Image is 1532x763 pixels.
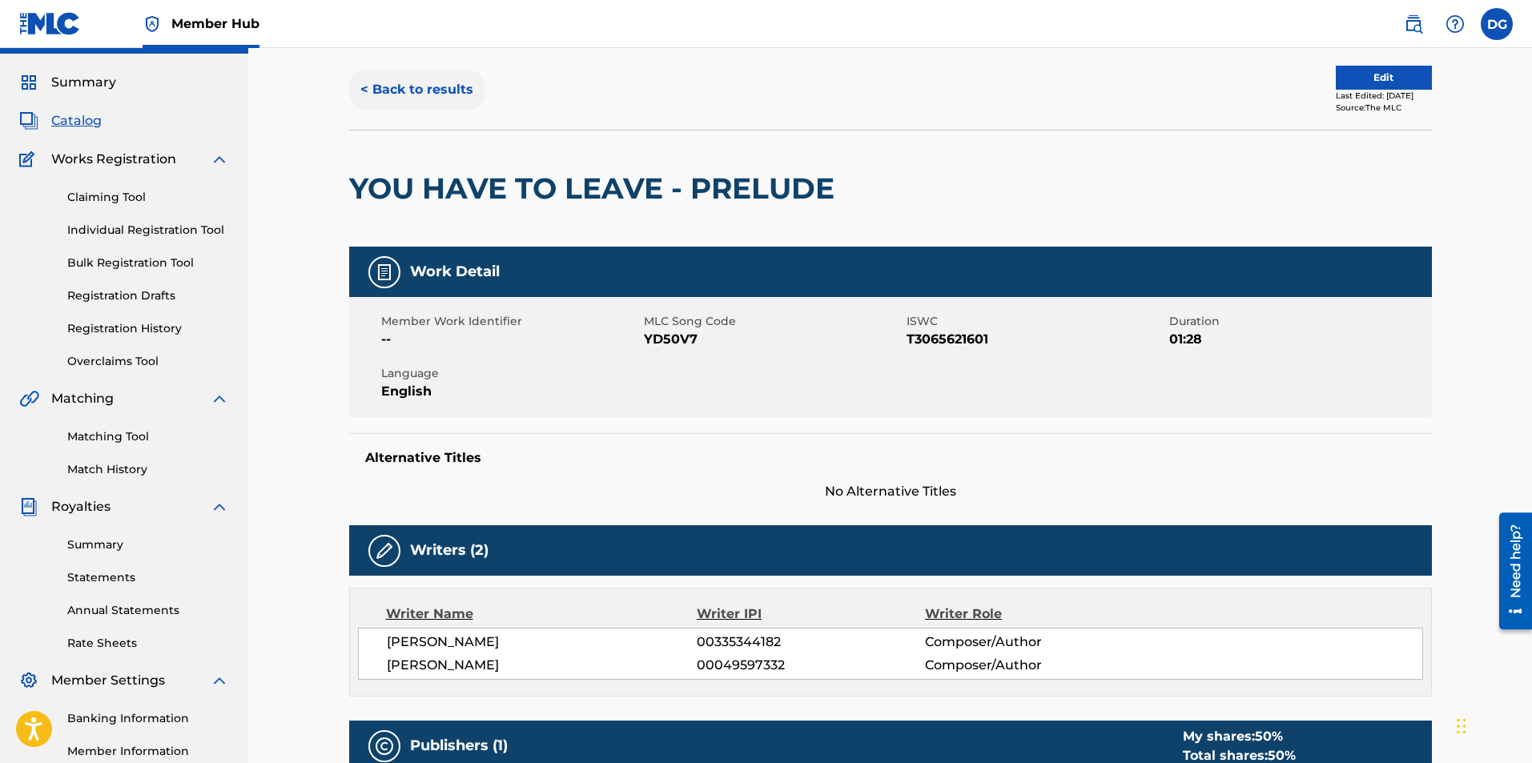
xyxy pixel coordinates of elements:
div: User Menu [1481,8,1513,40]
span: [PERSON_NAME] [387,632,698,652]
h5: Alternative Titles [365,450,1416,466]
img: Matching [19,389,39,408]
span: Composer/Author [925,656,1132,675]
div: Writer IPI [697,604,925,624]
img: Works Registration [19,150,40,169]
div: Drag [1457,702,1466,750]
h5: Work Detail [410,263,500,281]
a: Summary [67,536,229,553]
img: Royalties [19,497,38,516]
span: No Alternative Titles [349,482,1432,501]
a: Statements [67,569,229,586]
img: help [1446,14,1465,34]
a: Claiming Tool [67,189,229,206]
img: Writers [375,541,394,560]
span: -- [381,330,640,349]
img: Summary [19,73,38,92]
div: Source: The MLC [1336,102,1432,114]
iframe: Resource Center [1487,507,1532,636]
span: Member Settings [51,671,165,690]
h5: Writers (2) [410,541,489,560]
a: Member Information [67,743,229,760]
img: Member Settings [19,671,38,690]
button: Edit [1336,66,1432,90]
a: Registration Drafts [67,287,229,304]
span: YD50V7 [644,330,903,349]
a: Annual Statements [67,602,229,619]
span: Matching [51,389,114,408]
span: Catalog [51,111,102,131]
img: Work Detail [375,263,394,282]
span: T3065621601 [907,330,1165,349]
iframe: Chat Widget [1452,686,1532,763]
span: Language [381,365,640,382]
span: [PERSON_NAME] [387,656,698,675]
span: MLC Song Code [644,313,903,330]
h5: Publishers (1) [410,737,508,755]
div: Writer Name [386,604,698,624]
a: Banking Information [67,710,229,727]
img: expand [210,671,229,690]
a: Match History [67,461,229,478]
span: Composer/Author [925,632,1132,652]
span: 00049597332 [697,656,924,675]
img: expand [210,497,229,516]
a: Registration History [67,320,229,337]
span: Royalties [51,497,111,516]
span: Member Work Identifier [381,313,640,330]
img: expand [210,150,229,169]
span: 01:28 [1169,330,1428,349]
span: Duration [1169,313,1428,330]
a: SummarySummary [19,73,116,92]
a: Matching Tool [67,428,229,445]
span: 50 % [1268,748,1296,763]
img: search [1404,14,1423,34]
div: Last Edited: [DATE] [1336,90,1432,102]
span: English [381,382,640,401]
span: 00335344182 [697,632,924,652]
div: Help [1439,8,1471,40]
div: Writer Role [925,604,1132,624]
span: 50 % [1255,729,1283,744]
a: Public Search [1397,8,1429,40]
h2: YOU HAVE TO LEAVE - PRELUDE [349,171,842,207]
img: Top Rightsholder [143,14,162,34]
span: Member Hub [171,14,259,33]
img: MLC Logo [19,12,81,35]
a: Bulk Registration Tool [67,255,229,271]
span: Works Registration [51,150,176,169]
a: Rate Sheets [67,635,229,652]
a: Overclaims Tool [67,353,229,370]
img: Publishers [375,737,394,756]
img: expand [210,389,229,408]
div: My shares: [1183,727,1296,746]
a: CatalogCatalog [19,111,102,131]
a: Individual Registration Tool [67,222,229,239]
img: Catalog [19,111,38,131]
button: < Back to results [349,70,485,110]
span: Summary [51,73,116,92]
span: ISWC [907,313,1165,330]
